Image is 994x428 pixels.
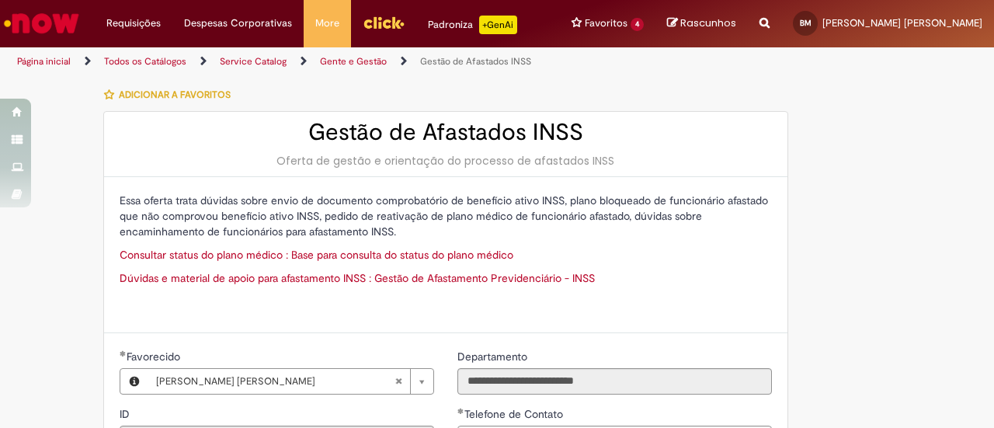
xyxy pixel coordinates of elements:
a: Gestão de Afastados INSS [420,55,531,68]
label: Somente leitura - ID [120,406,133,422]
a: Página inicial [17,55,71,68]
label: Somente leitura - Departamento [457,349,530,364]
span: More [315,16,339,31]
span: [PERSON_NAME] [PERSON_NAME] [156,369,394,394]
a: Consultar status do plano médico : Base para consulta do status do plano médico [120,248,513,262]
abbr: Limpar campo Favorecido [387,369,410,394]
a: Service Catalog [220,55,287,68]
span: Adicionar a Favoritos [119,89,231,101]
span: Favoritos [585,16,627,31]
a: Todos os Catálogos [104,55,186,68]
img: ServiceNow [2,8,82,39]
ul: Trilhas de página [12,47,651,76]
h2: Gestão de Afastados INSS [120,120,772,145]
span: Somente leitura - ID [120,407,133,421]
div: Padroniza [428,16,517,34]
button: Favorecido, Visualizar este registro Betina Do Amaral Moreira Mancini Moll [120,369,148,394]
img: click_logo_yellow_360x200.png [363,11,405,34]
span: BM [800,18,812,28]
span: Requisições [106,16,161,31]
span: 4 [631,18,644,31]
a: Rascunhos [667,16,736,31]
span: Necessários - Favorecido [127,350,183,364]
div: Oferta de gestão e orientação do processo de afastados INSS [120,153,772,169]
p: +GenAi [479,16,517,34]
span: Obrigatório Preenchido [457,408,464,414]
a: Gente e Gestão [320,55,387,68]
a: [PERSON_NAME] [PERSON_NAME]Limpar campo Favorecido [148,369,433,394]
p: Essa oferta trata dúvidas sobre envio de documento comprobatório de benefício ativo INSS, plano b... [120,193,772,239]
span: Despesas Corporativas [184,16,292,31]
span: [PERSON_NAME] [PERSON_NAME] [822,16,982,30]
button: Adicionar a Favoritos [103,78,239,111]
span: Somente leitura - Departamento [457,350,530,364]
span: Telefone de Contato [464,407,566,421]
input: Departamento [457,368,772,395]
a: Dúvidas e material de apoio para afastamento INSS : Gestão de Afastamento Previdenciário - INSS [120,271,595,285]
span: Rascunhos [680,16,736,30]
span: Obrigatório Preenchido [120,350,127,357]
